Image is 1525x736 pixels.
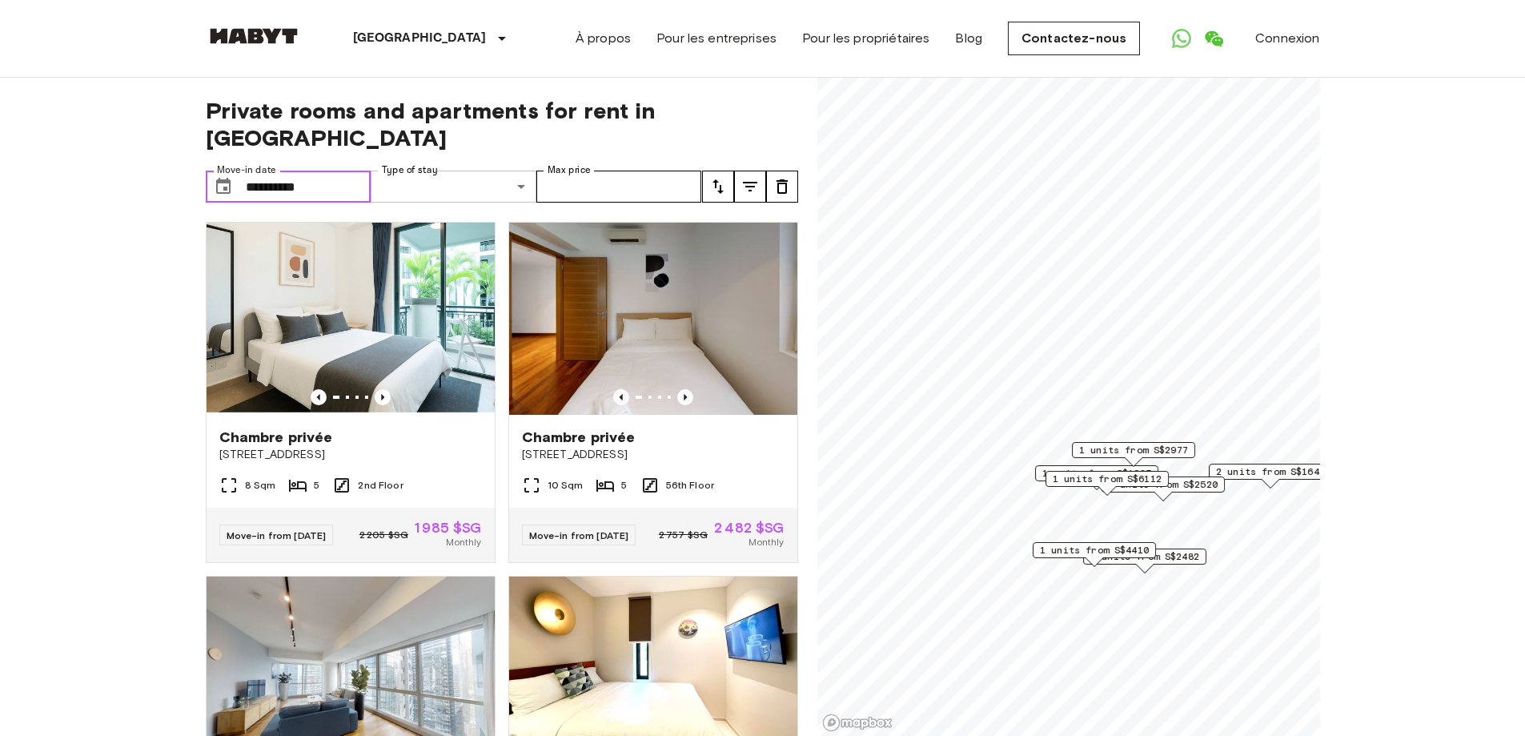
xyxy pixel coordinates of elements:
button: tune [702,171,734,203]
span: 1 units from S$1985 [1042,466,1151,481]
span: Move-in from [DATE] [529,529,629,541]
button: Previous image [613,389,629,405]
span: 2nd Floor [358,478,403,493]
div: Map marker [1035,465,1158,490]
a: Connexion [1255,29,1319,48]
span: 2 units from S$2482 [1090,549,1199,564]
a: Pour les entreprises [656,29,777,48]
span: 1 units from S$2520 [1109,477,1218,492]
span: [STREET_ADDRESS] [219,447,482,463]
a: Open WhatsApp [1166,22,1198,54]
span: 2 205 $SG [359,528,408,542]
div: Map marker [1072,442,1195,467]
label: Max price [548,163,591,177]
span: 10 Sqm [548,478,584,493]
span: Chambre privée [219,428,333,447]
span: 2 757 $SG [659,528,708,542]
div: Map marker [1045,471,1169,496]
span: 2 482 $SG [714,521,784,535]
img: Marketing picture of unit SG-01-083-001-005 [207,223,495,415]
span: 2 units from S$1644 [1216,465,1325,479]
span: 1 units from S$4410 [1040,543,1149,557]
a: Mapbox logo [822,714,893,732]
button: Choose date, selected date is 29 Oct 2025 [207,171,239,203]
span: 5 [621,478,627,493]
a: Marketing picture of unit SG-01-083-001-005Previous imagePrevious imageChambre privée[STREET_ADDR... [206,222,496,563]
a: Marketing picture of unit SG-01-072-003-03Previous imagePrevious imageChambre privée[STREET_ADDRE... [508,222,798,563]
a: À propos [576,29,631,48]
span: Monthly [446,535,481,549]
p: [GEOGRAPHIC_DATA] [353,29,487,48]
span: 5 [314,478,319,493]
a: Blog [955,29,982,48]
a: Pour les propriétaires [802,29,929,48]
span: 1 units from S$6112 [1053,472,1162,486]
button: Previous image [311,389,327,405]
span: Move-in from [DATE] [227,529,327,541]
label: Type of stay [382,163,438,177]
button: tune [734,171,766,203]
button: Previous image [677,389,693,405]
img: Habyt [206,28,302,44]
a: Open WeChat [1198,22,1230,54]
div: Map marker [1209,464,1332,489]
span: Chambre privée [522,428,636,447]
span: 56th Floor [666,478,715,493]
div: Map marker [1083,549,1206,573]
span: Private rooms and apartments for rent in [GEOGRAPHIC_DATA] [206,97,798,151]
img: Marketing picture of unit SG-01-072-003-03 [509,223,797,415]
span: 1 985 $SG [415,521,481,535]
span: 1 units from S$2977 [1079,443,1188,457]
span: [STREET_ADDRESS] [522,447,785,463]
div: Map marker [1033,542,1156,567]
a: Contactez-nous [1008,22,1140,55]
button: tune [766,171,798,203]
span: Monthly [748,535,784,549]
button: Previous image [375,389,391,405]
span: 8 Sqm [245,478,276,493]
label: Move-in date [217,163,276,177]
div: Map marker [1102,477,1225,501]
